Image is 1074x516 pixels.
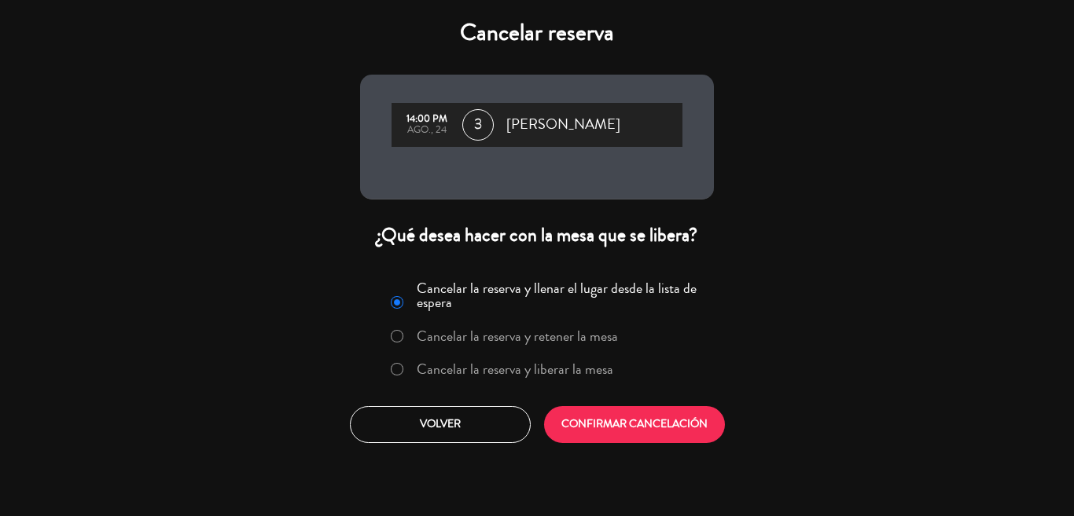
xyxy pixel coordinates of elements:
[399,114,454,125] div: 14:00 PM
[417,281,704,309] label: Cancelar la reserva y llenar el lugar desde la lista de espera
[544,406,725,443] button: CONFIRMAR CANCELACIÓN
[506,113,620,137] span: [PERSON_NAME]
[360,223,714,247] div: ¿Qué desea hacer con la mesa que se libera?
[399,125,454,136] div: ago., 24
[462,109,494,141] span: 3
[417,329,618,343] label: Cancelar la reserva y retener la mesa
[350,406,531,443] button: Volver
[417,362,613,376] label: Cancelar la reserva y liberar la mesa
[360,19,714,47] h4: Cancelar reserva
